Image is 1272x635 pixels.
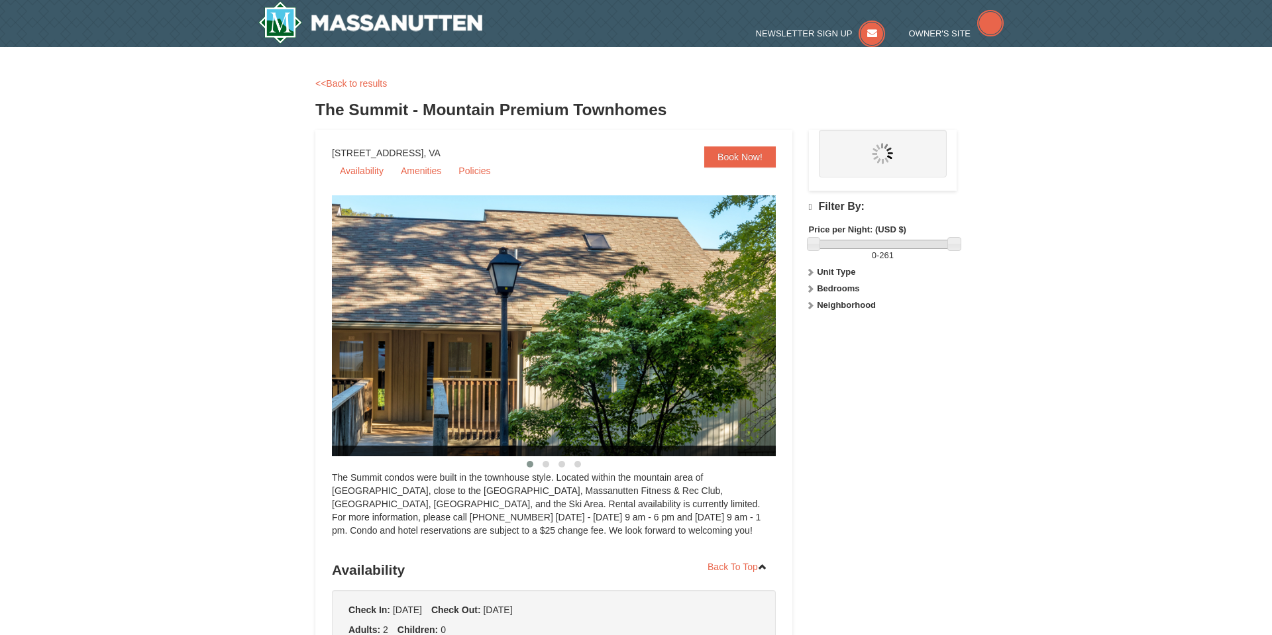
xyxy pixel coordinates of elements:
span: Newsletter Sign Up [756,28,853,38]
span: Owner's Site [909,28,971,38]
a: Amenities [393,161,449,181]
a: Availability [332,161,392,181]
span: 261 [879,250,894,260]
div: The Summit condos were built in the townhouse style. Located within the mountain area of [GEOGRAP... [332,471,776,550]
strong: Adults: [348,624,380,635]
span: 2 [383,624,388,635]
h3: Availability [332,557,776,583]
span: [DATE] [483,605,512,615]
strong: Bedrooms [817,283,859,293]
a: Massanutten Resort [258,1,482,44]
img: wait.gif [872,143,893,164]
a: <<Back to results [315,78,387,89]
span: 0 [441,624,446,635]
a: Owner's Site [909,28,1004,38]
a: Policies [450,161,498,181]
a: Newsletter Sign Up [756,28,886,38]
strong: Neighborhood [817,300,876,310]
a: Back To Top [699,557,776,577]
strong: Price per Night: (USD $) [809,224,906,234]
strong: Check In: [348,605,390,615]
strong: Unit Type [817,267,855,277]
img: 19219034-1-0eee7e00.jpg [332,195,809,456]
h3: The Summit - Mountain Premium Townhomes [315,97,957,123]
img: Massanutten Resort Logo [258,1,482,44]
h4: Filter By: [809,201,957,213]
strong: Check Out: [431,605,481,615]
strong: Children: [397,624,438,635]
span: [DATE] [393,605,422,615]
span: 0 [872,250,876,260]
label: - [809,249,957,262]
a: Book Now! [704,146,776,168]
